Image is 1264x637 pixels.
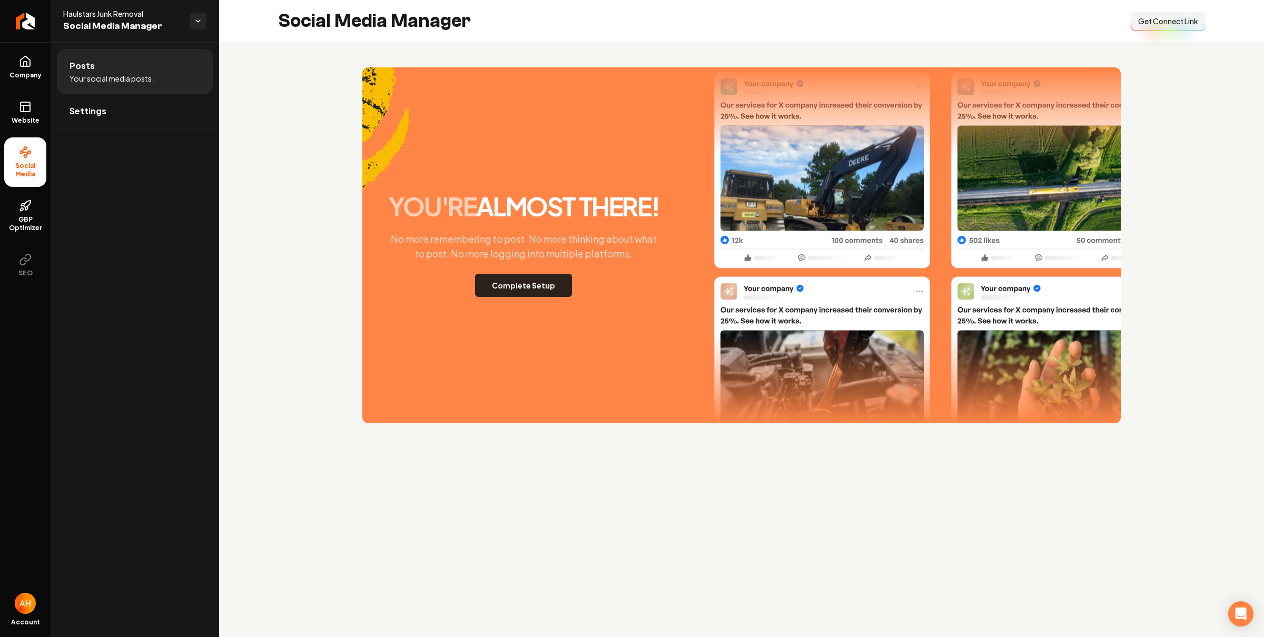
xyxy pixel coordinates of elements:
[475,274,572,297] button: Complete Setup
[4,191,46,241] a: GBP Optimizer
[388,190,477,222] span: you're
[381,232,666,261] p: No more remembering to post. No more thinking about what to post. No more logging into multiple p...
[4,215,46,232] span: GBP Optimizer
[1131,12,1205,31] button: Get Connect Link
[57,94,213,128] a: Settings
[951,72,1167,473] img: Post Two
[63,19,181,34] span: Social Media Manager
[1138,16,1198,26] span: Get Connect Link
[278,11,471,32] h2: Social Media Manager
[11,618,40,626] span: Account
[7,116,44,125] span: Website
[16,13,35,29] img: Rebolt Logo
[714,72,930,473] img: Post One
[4,47,46,88] a: Company
[4,92,46,133] a: Website
[70,59,95,72] span: Posts
[15,593,36,614] img: Anthony Hurgoi
[5,71,46,79] span: Company
[70,105,106,117] span: Settings
[14,269,37,277] span: SEO
[15,593,36,614] button: Open user button
[388,194,659,219] h2: almost there!
[362,67,409,219] img: Accent
[63,8,181,19] span: Haulstars Junk Removal
[70,73,154,84] span: Your social media posts.
[4,245,46,286] button: SEO
[1228,601,1253,626] div: Open Intercom Messenger
[4,162,46,178] span: Social Media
